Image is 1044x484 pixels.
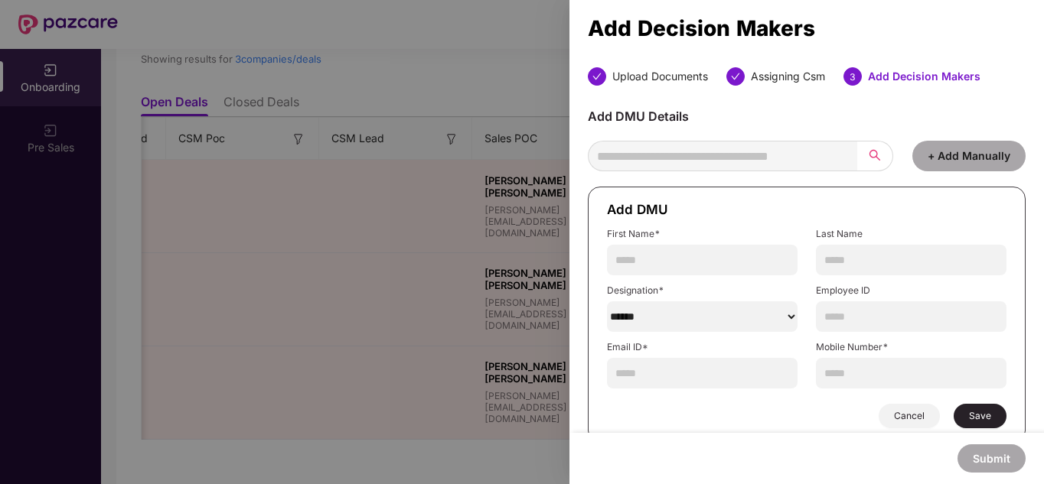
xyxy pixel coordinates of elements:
div: Add Decision Makers [588,20,1026,37]
div: Upload Documents [612,67,708,86]
span: Add DMU Details [588,109,689,124]
button: + Add Manually [912,141,1026,171]
label: Designation* [607,284,798,297]
label: Mobile Number* [816,341,1006,353]
span: Cancel [894,410,925,422]
span: check [592,72,602,81]
span: check [731,72,740,81]
label: Last Name [816,228,1006,240]
div: Add Decision Makers [868,67,980,86]
button: search [857,141,893,171]
div: Assigning Csm [751,67,825,86]
button: Cancel [879,404,940,428]
span: 3 [850,71,856,83]
span: Save [969,410,991,422]
label: First Name* [607,228,798,240]
label: Email ID* [607,341,798,353]
button: Submit [958,444,1026,473]
span: Add DMU [607,202,668,217]
label: Employee ID [816,284,1006,297]
button: Save [954,404,1006,428]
